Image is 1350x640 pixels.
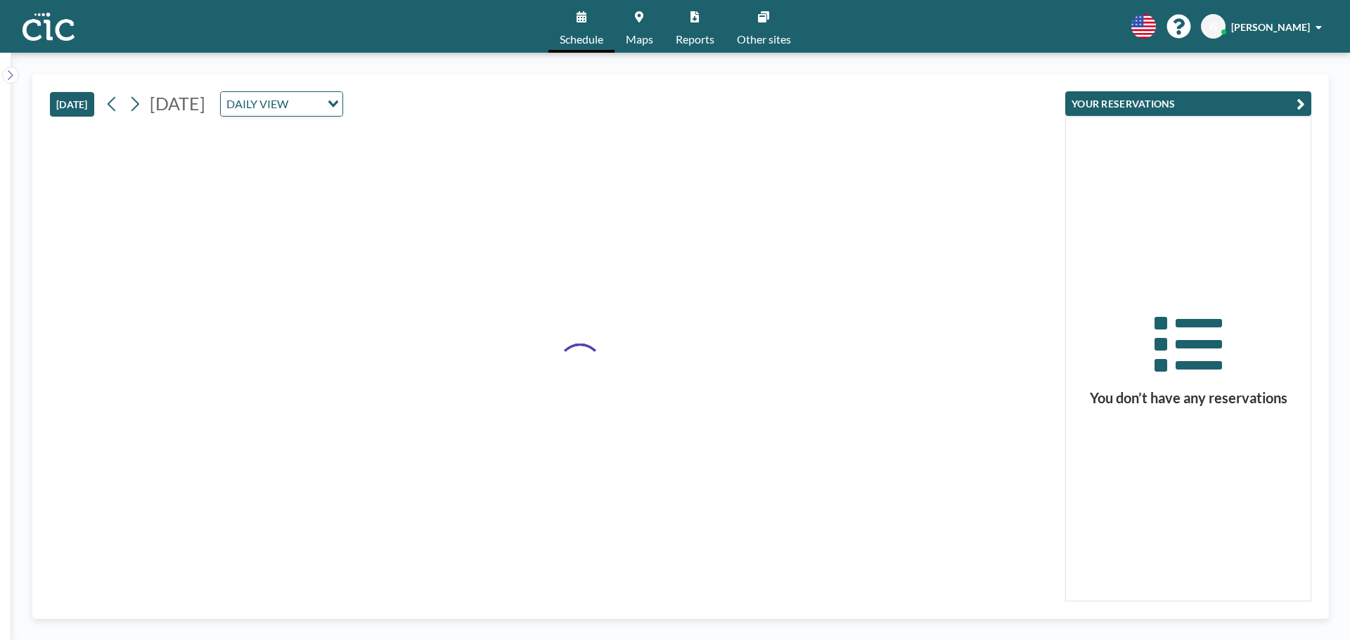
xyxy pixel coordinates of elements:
[50,92,94,117] button: [DATE]
[737,34,791,45] span: Other sites
[1066,389,1311,407] h3: You don’t have any reservations
[1065,91,1311,116] button: YOUR RESERVATIONS
[560,34,603,45] span: Schedule
[676,34,714,45] span: Reports
[22,13,75,41] img: organization-logo
[1209,20,1218,33] span: IS
[626,34,653,45] span: Maps
[224,95,291,113] span: DAILY VIEW
[150,93,205,114] span: [DATE]
[1231,21,1310,33] span: [PERSON_NAME]
[292,95,319,113] input: Search for option
[221,92,342,116] div: Search for option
